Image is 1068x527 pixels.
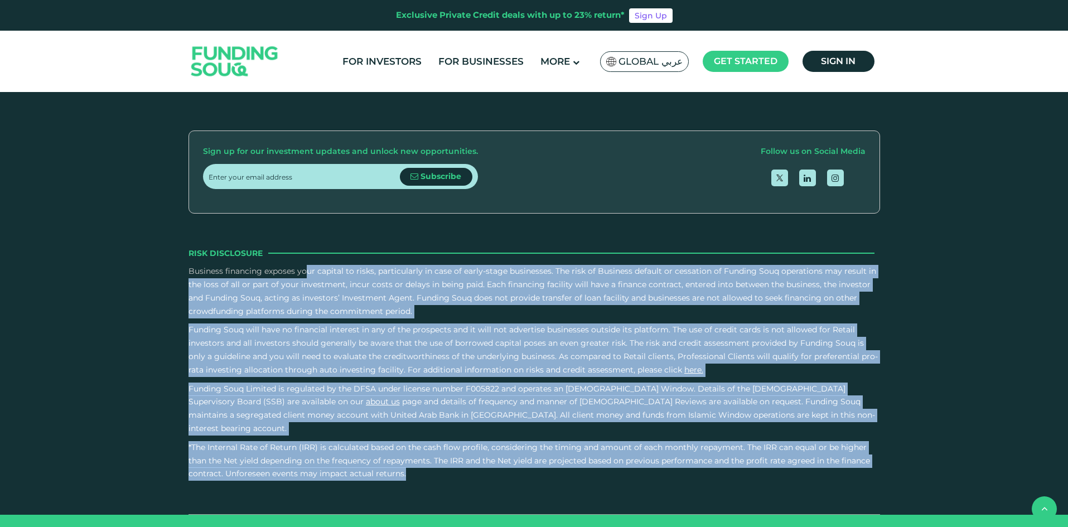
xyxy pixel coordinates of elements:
a: For Businesses [436,52,526,71]
p: *The Internal Rate of Return (IRR) is calculated based on the cash flow profile, considering the ... [189,441,880,481]
span: Funding Souq will have no financial interest in any of the prospects and it will not advertise bu... [189,325,878,374]
a: open Twitter [771,170,788,186]
span: and details of frequency and manner of [DEMOGRAPHIC_DATA] Reviews are available on request. Fundi... [189,397,875,433]
span: Subscribe [421,171,461,181]
img: SA Flag [606,57,616,66]
a: Sign in [803,51,874,72]
div: Sign up for our investment updates and unlock new opportunities. [203,145,478,158]
span: Risk Disclosure [189,247,263,259]
div: Exclusive Private Credit deals with up to 23% return* [396,9,625,22]
input: Enter your email address [209,164,400,189]
p: Business financing exposes your capital to risks, particularly in case of early-stage businesses.... [189,265,880,318]
a: About Us [366,397,400,407]
a: open Instagram [827,170,844,186]
span: Global عربي [618,55,683,68]
span: Sign in [821,56,856,66]
img: Logo [180,33,289,90]
button: back [1032,496,1057,521]
span: More [540,56,570,67]
span: Funding Souq Limited is regulated by the DFSA under license number F005822 and operates an [DEMOG... [189,384,845,407]
span: Get started [714,56,777,66]
span: page [402,397,422,407]
a: open Linkedin [799,170,816,186]
img: twitter [776,175,783,181]
div: Follow us on Social Media [761,145,866,158]
button: Subscribe [400,168,472,186]
a: For Investors [340,52,424,71]
a: here. [684,365,703,375]
a: Sign Up [629,8,673,23]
